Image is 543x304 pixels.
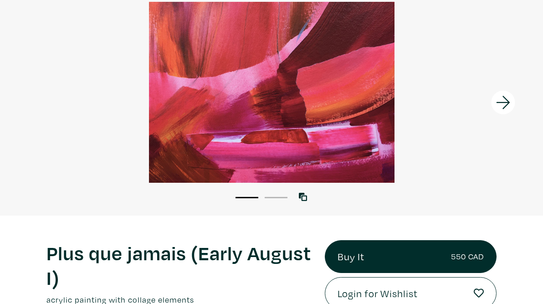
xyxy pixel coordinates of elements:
a: Buy It550 CAD [325,240,497,273]
button: 2 of 2 [265,197,287,198]
h1: Plus que jamais (Early August I) [46,240,311,289]
button: 1 of 2 [236,197,258,198]
small: 550 CAD [451,250,484,263]
span: Login for Wishlist [338,286,418,301]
